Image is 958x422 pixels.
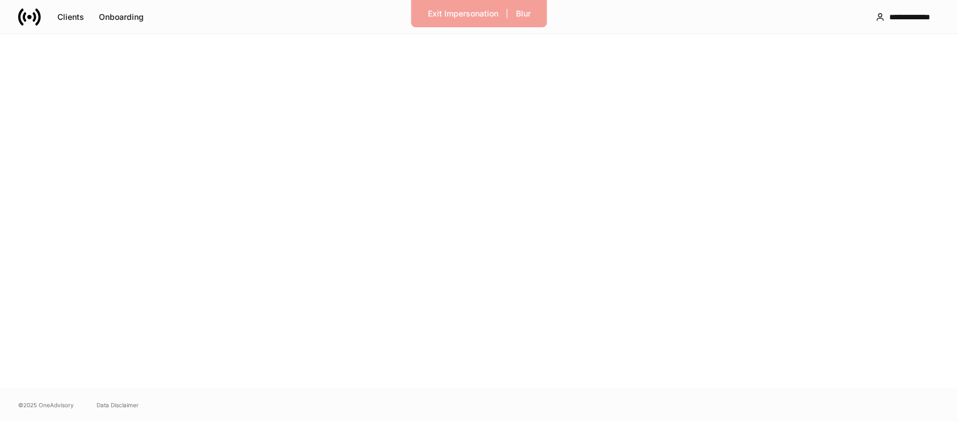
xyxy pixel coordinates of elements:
[91,8,151,26] button: Onboarding
[509,5,538,23] button: Blur
[57,13,84,21] div: Clients
[18,400,74,410] span: © 2025 OneAdvisory
[99,13,144,21] div: Onboarding
[97,400,139,410] a: Data Disclaimer
[420,5,506,23] button: Exit Impersonation
[516,10,531,18] div: Blur
[428,10,498,18] div: Exit Impersonation
[50,8,91,26] button: Clients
